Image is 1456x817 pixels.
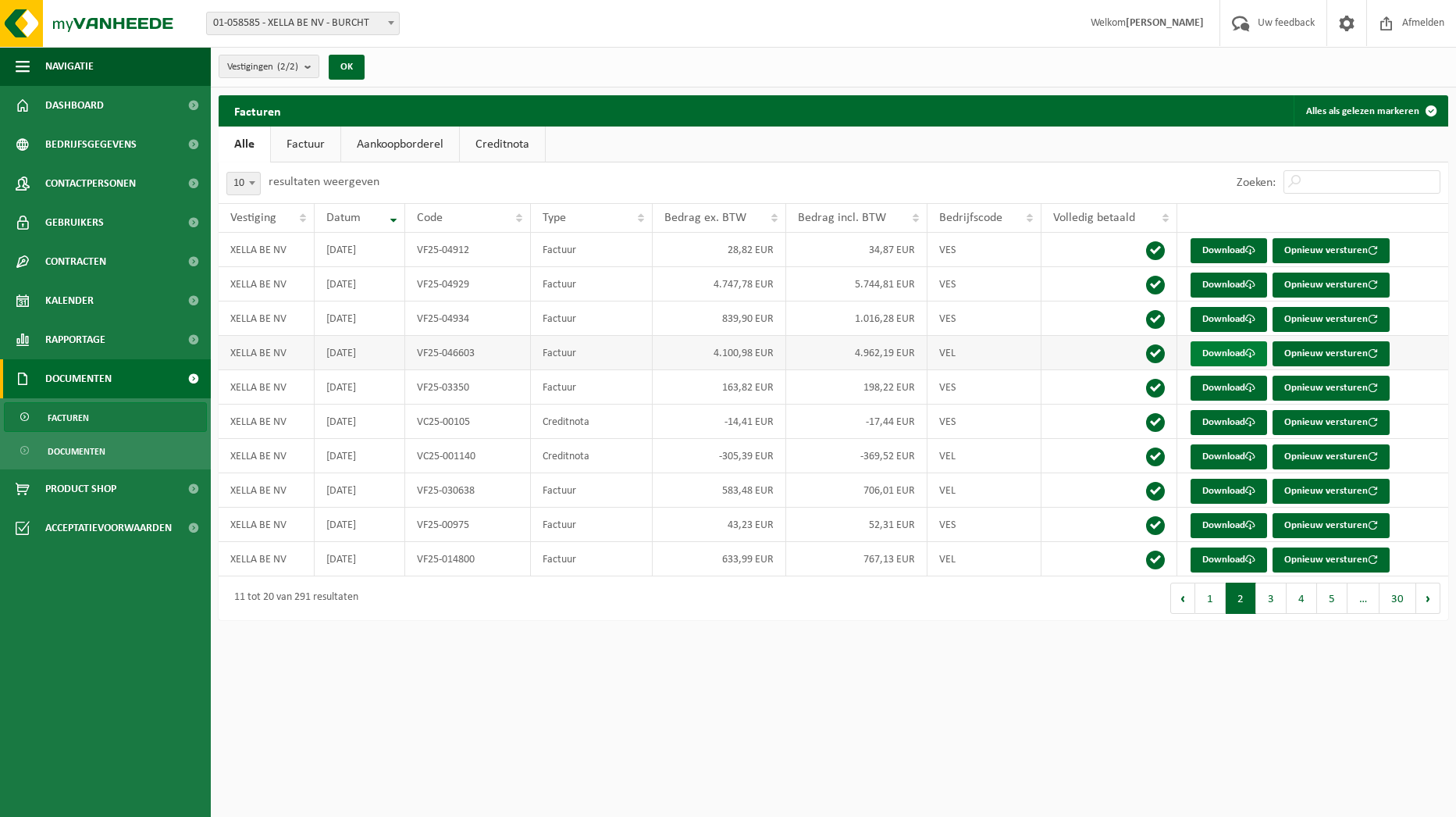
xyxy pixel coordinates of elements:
td: 4.962,19 EUR [786,336,927,370]
button: 4 [1287,583,1317,614]
td: Factuur [531,233,653,267]
td: VEL [927,439,1041,473]
td: VC25-001140 [405,439,531,473]
span: Facturen [48,403,89,433]
a: Creditnota [460,127,545,162]
span: 10 [227,173,260,194]
td: VF25-030638 [405,473,531,508]
td: Factuur [531,473,653,508]
td: [DATE] [315,336,405,370]
span: 10 [226,172,261,195]
td: VEL [927,542,1041,576]
a: Download [1191,238,1267,263]
span: Type [543,212,566,224]
label: Zoeken: [1237,177,1276,189]
td: [DATE] [315,473,405,508]
span: Bedrijfscode [939,212,1002,224]
button: Opnieuw versturen [1273,513,1390,538]
td: [DATE] [315,439,405,473]
td: Creditnota [531,439,653,473]
a: Download [1191,341,1267,366]
td: XELLA BE NV [219,542,315,576]
td: Factuur [531,267,653,301]
span: Gebruikers [45,203,104,242]
h2: Facturen [219,95,297,126]
button: 3 [1256,583,1287,614]
td: -305,39 EUR [653,439,786,473]
span: Volledig betaald [1053,212,1135,224]
span: … [1347,583,1379,614]
td: [DATE] [315,301,405,336]
a: Alle [219,127,270,162]
span: Bedrag incl. BTW [798,212,886,224]
strong: [PERSON_NAME] [1126,17,1204,29]
a: Download [1191,479,1267,504]
span: Contracten [45,242,106,281]
td: 767,13 EUR [786,542,927,576]
span: 01-058585 - XELLA BE NV - BURCHT [207,12,399,34]
td: VC25-00105 [405,405,531,439]
td: VF25-00975 [405,508,531,542]
span: Documenten [48,437,105,466]
td: XELLA BE NV [219,233,315,267]
a: Download [1191,444,1267,469]
a: Factuur [271,127,340,162]
span: Bedrijfsgegevens [45,125,137,164]
span: Bedrag ex. BTW [664,212,746,224]
td: VF25-014800 [405,542,531,576]
td: VES [927,370,1041,405]
a: Download [1191,410,1267,435]
td: 633,99 EUR [653,542,786,576]
a: Facturen [4,402,207,432]
a: Aankoopborderel [341,127,459,162]
button: 1 [1195,583,1226,614]
button: Opnieuw versturen [1273,548,1390,573]
td: 839,90 EUR [653,301,786,336]
td: Factuur [531,336,653,370]
td: 5.744,81 EUR [786,267,927,301]
td: VF25-04929 [405,267,531,301]
button: Opnieuw versturen [1273,341,1390,366]
td: 163,82 EUR [653,370,786,405]
a: Download [1191,548,1267,573]
button: Alles als gelezen markeren [1294,95,1447,127]
span: Kalender [45,281,94,320]
td: [DATE] [315,233,405,267]
td: XELLA BE NV [219,473,315,508]
span: Rapportage [45,320,105,359]
span: Dashboard [45,86,104,125]
span: Acceptatievoorwaarden [45,508,172,548]
td: VES [927,233,1041,267]
td: [DATE] [315,370,405,405]
button: Opnieuw versturen [1273,307,1390,332]
td: VES [927,301,1041,336]
td: 706,01 EUR [786,473,927,508]
td: -17,44 EUR [786,405,927,439]
td: -369,52 EUR [786,439,927,473]
td: 583,48 EUR [653,473,786,508]
button: 5 [1317,583,1347,614]
button: Vestigingen(2/2) [219,55,319,78]
td: Factuur [531,370,653,405]
td: 4.100,98 EUR [653,336,786,370]
td: VF25-046603 [405,336,531,370]
button: Opnieuw versturen [1273,273,1390,298]
count: (2/2) [277,62,298,72]
a: Download [1191,513,1267,538]
a: Download [1191,376,1267,401]
td: VEL [927,336,1041,370]
span: Navigatie [45,47,94,86]
td: 52,31 EUR [786,508,927,542]
td: VF25-04934 [405,301,531,336]
td: Factuur [531,542,653,576]
td: VES [927,267,1041,301]
td: VES [927,405,1041,439]
td: 34,87 EUR [786,233,927,267]
td: XELLA BE NV [219,301,315,336]
td: 28,82 EUR [653,233,786,267]
td: [DATE] [315,508,405,542]
td: 43,23 EUR [653,508,786,542]
td: 198,22 EUR [786,370,927,405]
button: Opnieuw versturen [1273,444,1390,469]
td: XELLA BE NV [219,336,315,370]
